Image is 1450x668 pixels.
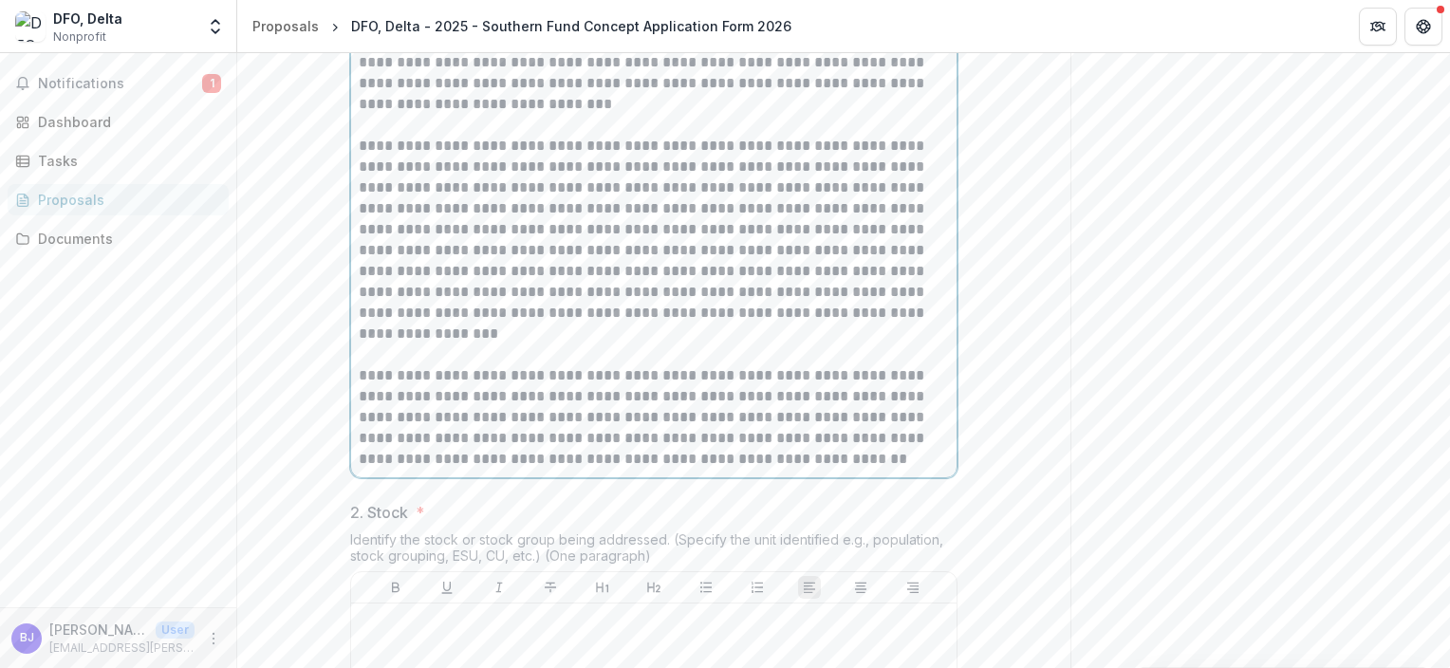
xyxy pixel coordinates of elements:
div: Tasks [38,151,214,171]
button: Get Help [1404,8,1442,46]
button: Ordered List [746,576,769,599]
img: DFO, Delta [15,11,46,42]
a: Dashboard [8,106,229,138]
div: Proposals [252,16,319,36]
button: Open entity switcher [202,8,229,46]
button: Heading 2 [642,576,665,599]
button: Italicize [488,576,511,599]
a: Proposals [245,12,326,40]
button: Notifications1 [8,68,229,99]
span: 1 [202,74,221,93]
p: 2. Stock [350,501,408,524]
a: Documents [8,223,229,254]
span: Nonprofit [53,28,106,46]
a: Proposals [8,184,229,215]
span: Notifications [38,76,202,92]
a: Tasks [8,145,229,176]
p: [PERSON_NAME] [49,620,148,640]
button: Underline [436,576,458,599]
button: Partners [1359,8,1397,46]
div: Proposals [38,190,214,210]
button: Align Right [902,576,924,599]
button: Heading 1 [591,576,614,599]
p: [EMAIL_ADDRESS][PERSON_NAME][DOMAIN_NAME] [49,640,195,657]
div: Dashboard [38,112,214,132]
nav: breadcrumb [245,12,799,40]
div: Brittany Jenewein [20,632,34,644]
div: DFO, Delta [53,9,122,28]
div: Documents [38,229,214,249]
div: DFO, Delta - 2025 - Southern Fund Concept Application Form 2026 [351,16,791,36]
button: Align Left [798,576,821,599]
p: User [156,622,195,639]
button: Strike [539,576,562,599]
button: Bold [384,576,407,599]
button: Bullet List [695,576,717,599]
div: Identify the stock or stock group being addressed. (Specify the unit identified e.g., population,... [350,531,957,571]
button: More [202,627,225,650]
button: Align Center [849,576,872,599]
